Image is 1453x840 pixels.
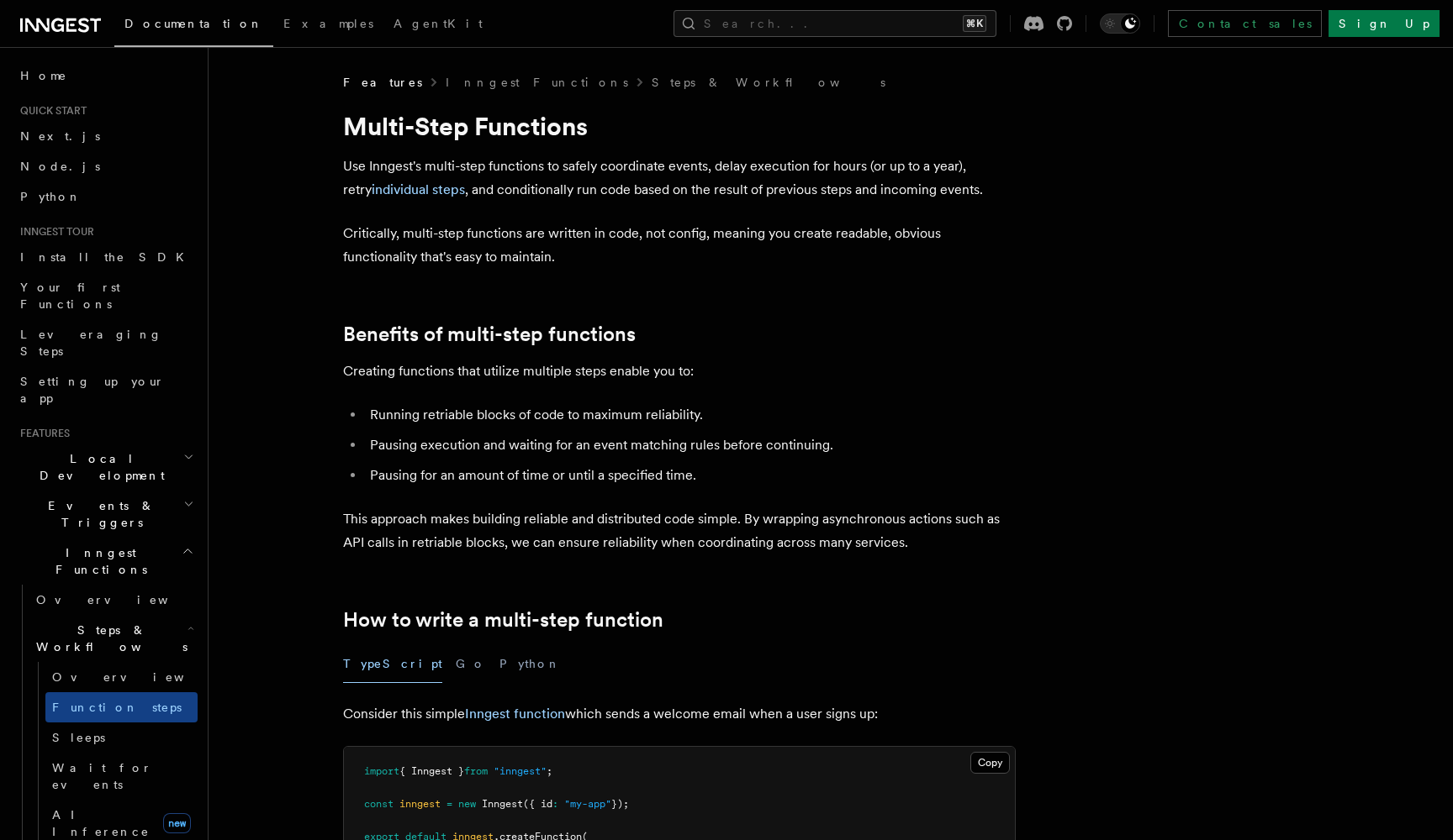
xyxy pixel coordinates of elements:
span: Features [13,427,70,440]
span: AgentKit [394,17,483,30]
span: Wait for events [52,761,152,791]
span: ({ id [523,798,552,810]
span: Overview [52,670,225,684]
span: import [364,765,399,777]
span: Install the SDK [20,250,194,264]
a: Python [13,181,198,212]
a: Node.js [13,151,198,181]
span: Node.js [20,160,100,173]
a: Inngest Functions [446,74,628,91]
span: Next.js [20,129,100,143]
a: Function steps [45,692,198,722]
span: { Inngest } [399,765,464,777]
a: Documentation [114,5,273,47]
span: Local Development [13,450,183,484]
span: Examples [283,17,373,30]
a: individual steps [372,181,465,197]
span: Inngest Functions [13,544,182,578]
span: Overview [36,593,209,606]
span: Inngest tour [13,225,94,239]
p: Consider this simple which sends a welcome email when a user signs up: [343,702,1016,726]
span: = [446,798,452,810]
a: Overview [29,585,198,615]
span: Features [343,74,422,91]
p: Creating functions that utilize multiple steps enable you to: [343,360,1016,383]
li: Pausing for an amount of time or until a specified time. [365,464,1016,487]
span: "inngest" [494,765,547,777]
button: Copy [970,752,1010,774]
span: Leveraging Steps [20,328,162,358]
button: Local Development [13,444,198,491]
a: Steps & Workflows [652,74,885,91]
a: How to write a multi-step function [343,608,663,632]
span: Python [20,190,82,203]
a: Sign Up [1329,10,1440,37]
a: Your first Functions [13,272,198,319]
p: Use Inngest's multi-step functions to safely coordinate events, delay execution for hours (or up ... [343,155,1016,202]
a: Overview [45,662,198,692]
span: Steps & Workflows [29,622,188,655]
span: from [464,765,488,777]
button: Inngest Functions [13,538,198,585]
a: Examples [273,5,383,45]
span: new [458,798,476,810]
button: Events & Triggers [13,491,198,538]
span: Sleeps [52,731,105,744]
button: TypeScript [343,645,442,683]
p: This approach makes building reliable and distributed code simple. By wrapping asynchronous actio... [343,507,1016,554]
a: Contact sales [1168,10,1322,37]
span: const [364,798,394,810]
span: }); [611,798,629,810]
a: Setting up your app [13,366,198,413]
a: Sleeps [45,722,198,753]
span: Your first Functions [20,281,120,311]
span: "my-app" [564,798,611,810]
span: inngest [399,798,441,810]
a: Home [13,60,198,91]
span: Quick start [13,104,87,118]
button: Go [456,645,486,683]
span: Home [20,67,67,84]
a: Benefits of multi-step functions [343,323,636,346]
a: Next.js [13,121,198,151]
button: Search...⌘K [674,10,996,37]
button: Toggle dark mode [1100,13,1140,34]
button: Steps & Workflows [29,615,198,662]
li: Pausing execution and waiting for an event matching rules before continuing. [365,433,1016,457]
a: Wait for events [45,753,198,800]
span: : [552,798,558,810]
button: Python [499,645,561,683]
a: Install the SDK [13,242,198,272]
a: Leveraging Steps [13,319,198,366]
li: Running retriable blocks of code to maximum reliability. [365,403,1016,427]
span: Documentation [124,17,263,30]
span: ; [547,765,552,777]
p: Critically, multi-step functions are written in code, not config, meaning you create readable, ob... [343,222,1016,269]
a: AgentKit [383,5,493,45]
span: AI Inference [52,808,150,838]
span: Inngest [482,798,523,810]
span: Setting up your app [20,375,165,405]
span: Function steps [52,701,182,714]
span: new [163,813,191,833]
h1: Multi-Step Functions [343,111,1016,141]
a: Inngest function [465,706,565,722]
span: Events & Triggers [13,497,183,531]
kbd: ⌘K [963,15,986,32]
